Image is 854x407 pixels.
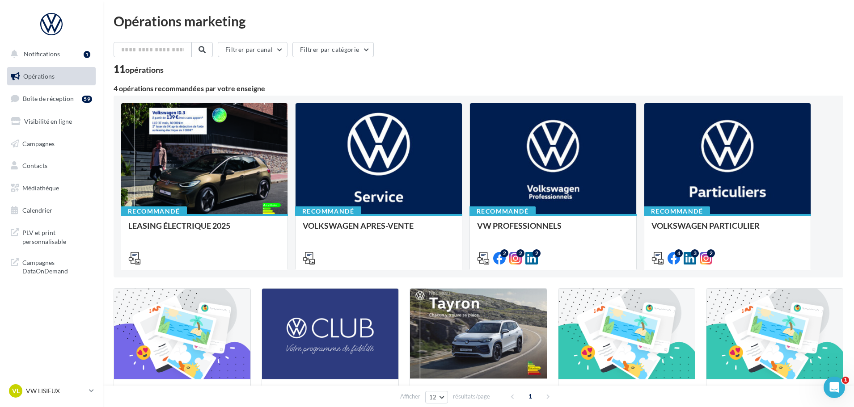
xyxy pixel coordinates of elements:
[5,156,97,175] a: Contacts
[218,42,287,57] button: Filtrer par canal
[400,392,420,401] span: Afficher
[295,206,361,216] div: Recommandé
[22,184,59,192] span: Médiathèque
[7,382,96,399] a: VL VW LISIEUX
[644,206,710,216] div: Recommandé
[128,221,280,239] div: LEASING ÉLECTRIQUE 2025
[22,139,55,147] span: Campagnes
[23,95,74,102] span: Boîte de réception
[22,227,92,246] span: PLV et print personnalisable
[23,72,55,80] span: Opérations
[84,51,90,58] div: 1
[24,50,60,58] span: Notifications
[469,206,536,216] div: Recommandé
[82,96,92,103] div: 59
[303,221,455,239] div: VOLKSWAGEN APRES-VENTE
[429,394,437,401] span: 12
[5,253,97,279] a: Campagnes DataOnDemand
[5,67,97,86] a: Opérations
[477,221,629,239] div: VW PROFESSIONNELS
[22,256,92,276] span: Campagnes DataOnDemand
[5,179,97,197] a: Médiathèque
[24,117,72,125] span: Visibilité en ligne
[5,201,97,220] a: Calendrier
[121,206,187,216] div: Recommandé
[22,162,47,169] span: Contacts
[12,386,20,395] span: VL
[707,249,715,257] div: 2
[22,206,52,214] span: Calendrier
[114,85,843,92] div: 4 opérations recommandées par votre enseigne
[533,249,541,257] div: 2
[842,377,849,384] span: 1
[125,66,164,74] div: opérations
[5,223,97,249] a: PLV et print personnalisable
[500,249,508,257] div: 2
[5,134,97,153] a: Campagnes
[453,392,490,401] span: résultats/page
[5,89,97,108] a: Boîte de réception59
[5,112,97,131] a: Visibilité en ligne
[523,389,537,403] span: 1
[26,386,85,395] p: VW LISIEUX
[824,377,845,398] iframe: Intercom live chat
[425,391,448,403] button: 12
[5,45,94,63] button: Notifications 1
[675,249,683,257] div: 4
[114,14,843,28] div: Opérations marketing
[516,249,524,257] div: 2
[114,64,164,74] div: 11
[691,249,699,257] div: 3
[651,221,803,239] div: VOLKSWAGEN PARTICULIER
[292,42,374,57] button: Filtrer par catégorie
